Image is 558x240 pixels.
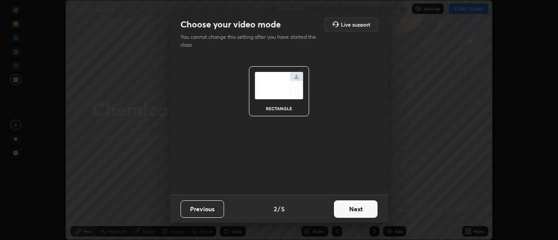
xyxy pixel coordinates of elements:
h4: 2 [274,204,277,213]
h4: 5 [281,204,285,213]
h4: / [278,204,280,213]
h5: Live support [341,22,370,27]
p: You cannot change this setting after you have started the class [180,33,322,49]
div: rectangle [262,106,296,111]
button: Next [334,200,378,218]
button: Previous [180,200,224,218]
h2: Choose your video mode [180,19,281,30]
img: normalScreenIcon.ae25ed63.svg [255,72,303,99]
